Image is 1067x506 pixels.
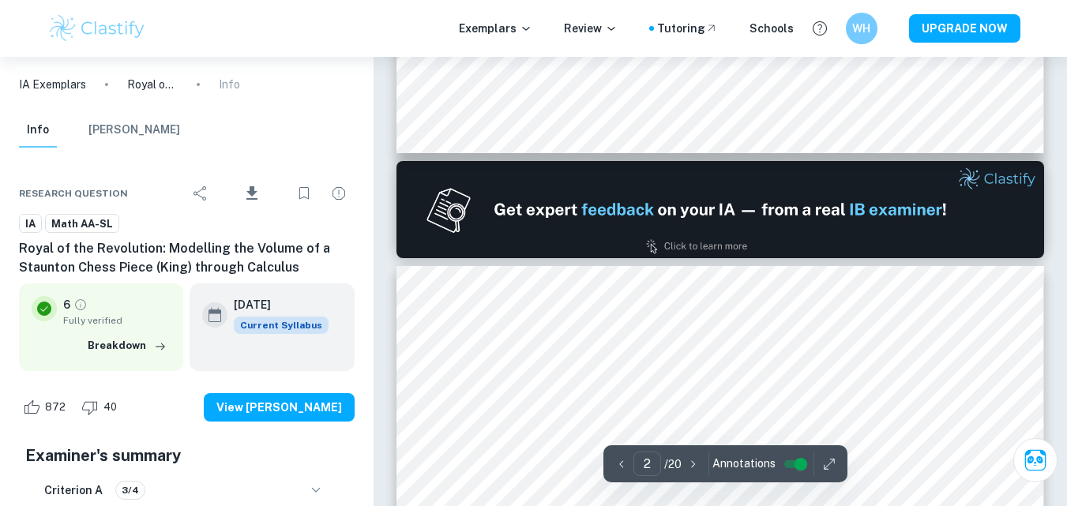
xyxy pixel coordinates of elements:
div: Dislike [77,395,126,420]
button: WH [846,13,877,44]
div: Like [19,395,74,420]
span: Annotations [712,455,776,472]
p: Exemplars [459,20,532,37]
p: / 20 [664,455,682,473]
span: Current Syllabus [234,317,329,334]
h6: Criterion A [44,482,103,499]
h5: Examiner's summary [25,444,348,467]
button: UPGRADE NOW [909,14,1020,43]
span: 40 [95,399,126,415]
img: Ad [396,161,1044,258]
p: Info [219,76,240,93]
div: Bookmark [288,178,320,209]
div: Report issue [323,178,355,209]
span: Fully verified [63,313,171,328]
button: View [PERSON_NAME] [204,393,355,422]
button: Breakdown [84,334,171,358]
a: Grade fully verified [73,298,88,312]
span: 3/4 [116,483,145,497]
button: Help and Feedback [806,15,833,42]
span: Math AA-SL [46,216,118,232]
a: Tutoring [657,20,718,37]
h6: [DATE] [234,296,316,313]
p: 6 [63,296,70,313]
h6: WH [852,20,870,37]
div: Share [185,178,216,209]
h6: Royal of the Revolution: Modelling the Volume of a Staunton Chess Piece (King) through Calculus [19,239,355,277]
span: 872 [36,399,74,415]
a: Math AA-SL [45,214,119,234]
button: Info [19,113,57,148]
p: Royal of the Revolution: Modelling the Volume of a Staunton Chess Piece (King) through Calculus [127,76,178,93]
img: Clastify logo [47,13,148,44]
button: Ask Clai [1013,438,1058,482]
a: Schools [750,20,794,37]
span: Research question [19,186,128,201]
button: [PERSON_NAME] [88,113,180,148]
div: Download [220,173,285,214]
div: This exemplar is based on the current syllabus. Feel free to refer to it for inspiration/ideas wh... [234,317,329,334]
p: Review [564,20,618,37]
a: IA [19,214,42,234]
a: IA Exemplars [19,76,86,93]
span: IA [20,216,41,232]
